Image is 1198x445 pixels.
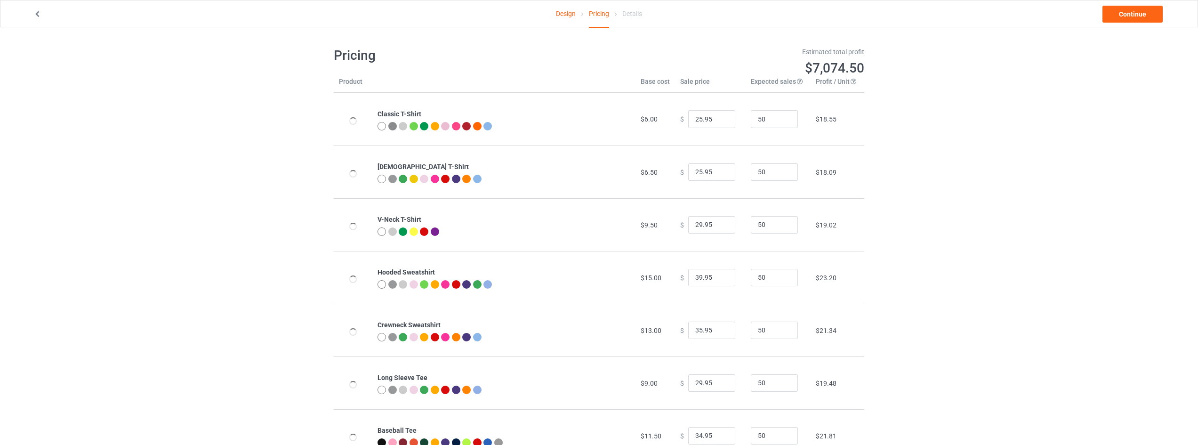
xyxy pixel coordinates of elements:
[378,268,435,276] b: Hooded Sweatshirt
[378,216,421,223] b: V-Neck T-Shirt
[334,77,372,93] th: Product
[816,115,836,123] span: $18.55
[816,274,836,282] span: $23.20
[816,221,836,229] span: $19.02
[746,77,811,93] th: Expected sales
[606,47,865,57] div: Estimated total profit
[378,163,469,170] b: [DEMOGRAPHIC_DATA] T-Shirt
[641,432,661,440] span: $11.50
[378,374,427,381] b: Long Sleeve Tee
[680,379,684,387] span: $
[816,380,836,387] span: $19.48
[816,169,836,176] span: $18.09
[805,60,864,76] span: $7,074.50
[641,274,661,282] span: $15.00
[589,0,609,28] div: Pricing
[641,115,658,123] span: $6.00
[556,0,576,27] a: Design
[816,432,836,440] span: $21.81
[680,326,684,334] span: $
[1102,6,1163,23] a: Continue
[378,427,417,434] b: Baseball Tee
[680,274,684,281] span: $
[680,432,684,439] span: $
[635,77,675,93] th: Base cost
[641,327,661,334] span: $13.00
[811,77,864,93] th: Profit / Unit
[378,321,441,329] b: Crewneck Sweatshirt
[622,0,642,27] div: Details
[680,221,684,228] span: $
[675,77,746,93] th: Sale price
[680,168,684,176] span: $
[641,221,658,229] span: $9.50
[378,110,421,118] b: Classic T-Shirt
[334,47,593,64] h1: Pricing
[641,380,658,387] span: $9.00
[816,327,836,334] span: $21.34
[680,115,684,123] span: $
[388,122,397,130] img: heather_texture.png
[641,169,658,176] span: $6.50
